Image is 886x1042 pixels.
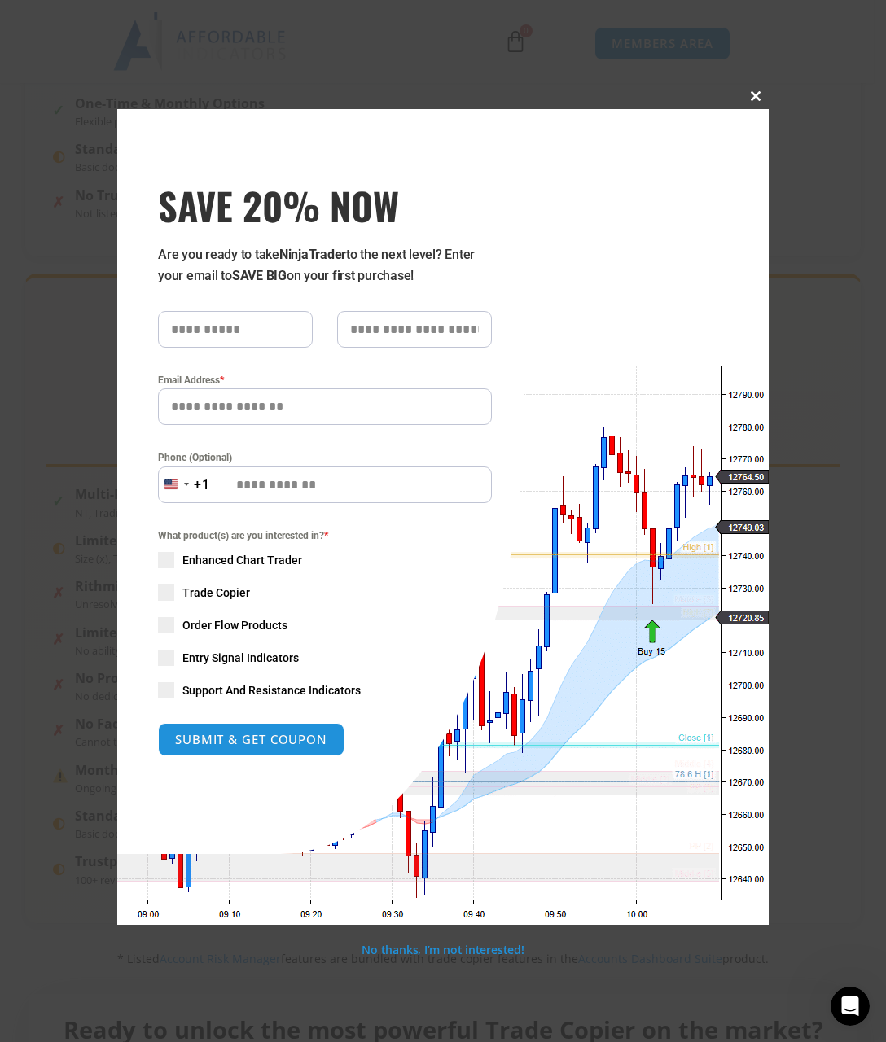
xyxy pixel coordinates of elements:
span: What product(s) are you interested in? [158,528,492,544]
p: Are you ready to take to the next level? Enter your email to on your first purchase! [158,244,492,287]
label: Order Flow Products [158,617,492,633]
span: Enhanced Chart Trader [182,552,302,568]
span: Entry Signal Indicators [182,650,299,666]
button: SUBMIT & GET COUPON [158,723,344,756]
label: Enhanced Chart Trader [158,552,492,568]
label: Email Address [158,372,492,388]
div: +1 [194,475,210,496]
span: Trade Copier [182,584,250,601]
label: Support And Resistance Indicators [158,682,492,698]
h3: SAVE 20% NOW [158,182,492,228]
button: Selected country [158,466,210,503]
span: Support And Resistance Indicators [182,682,361,698]
strong: NinjaTrader [279,247,346,262]
label: Phone (Optional) [158,449,492,466]
span: Order Flow Products [182,617,287,633]
label: Trade Copier [158,584,492,601]
iframe: Intercom live chat [831,987,870,1026]
strong: SAVE BIG [232,268,287,283]
label: Entry Signal Indicators [158,650,492,666]
a: No thanks, I’m not interested! [362,942,524,957]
